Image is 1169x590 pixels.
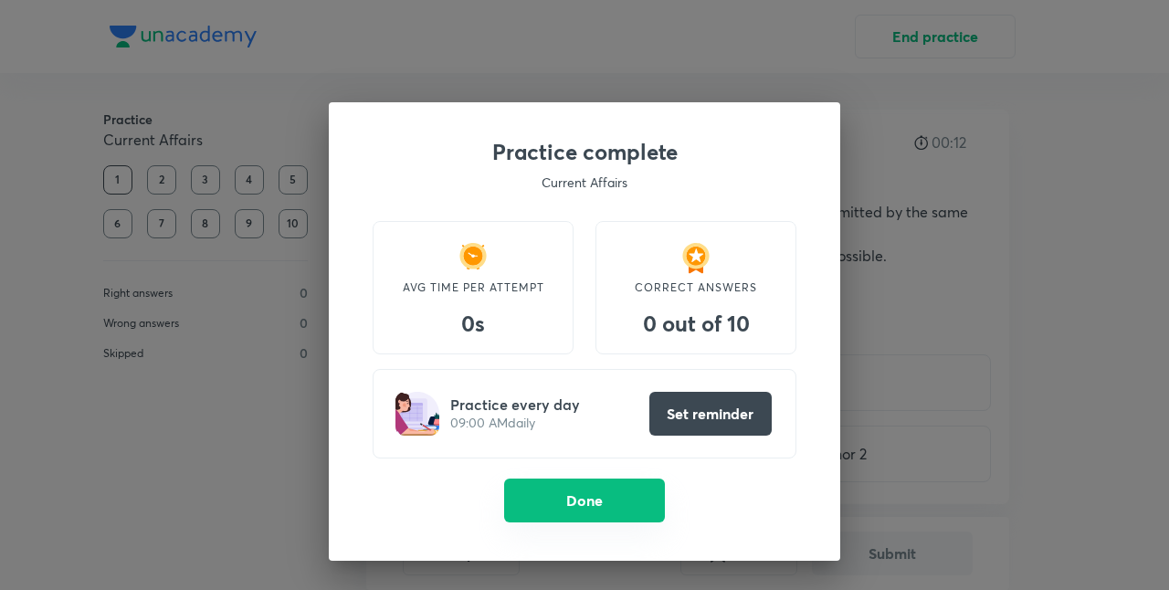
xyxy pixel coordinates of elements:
[455,240,491,277] img: time taken
[373,139,796,165] h3: Practice complete
[392,279,554,296] p: AVG TIME PER ATTEMPT
[373,173,796,192] p: Current Affairs
[450,414,580,432] p: 09:00 AM daily
[678,240,714,277] img: medal
[450,395,580,414] h5: Practice every day
[392,311,554,337] h3: 0s
[395,392,439,436] img: girl-writing
[504,479,665,522] button: Done
[615,311,777,337] h3: 0 out of 10
[649,392,772,436] button: Set reminder
[615,279,777,296] p: CORRECT ANSWERS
